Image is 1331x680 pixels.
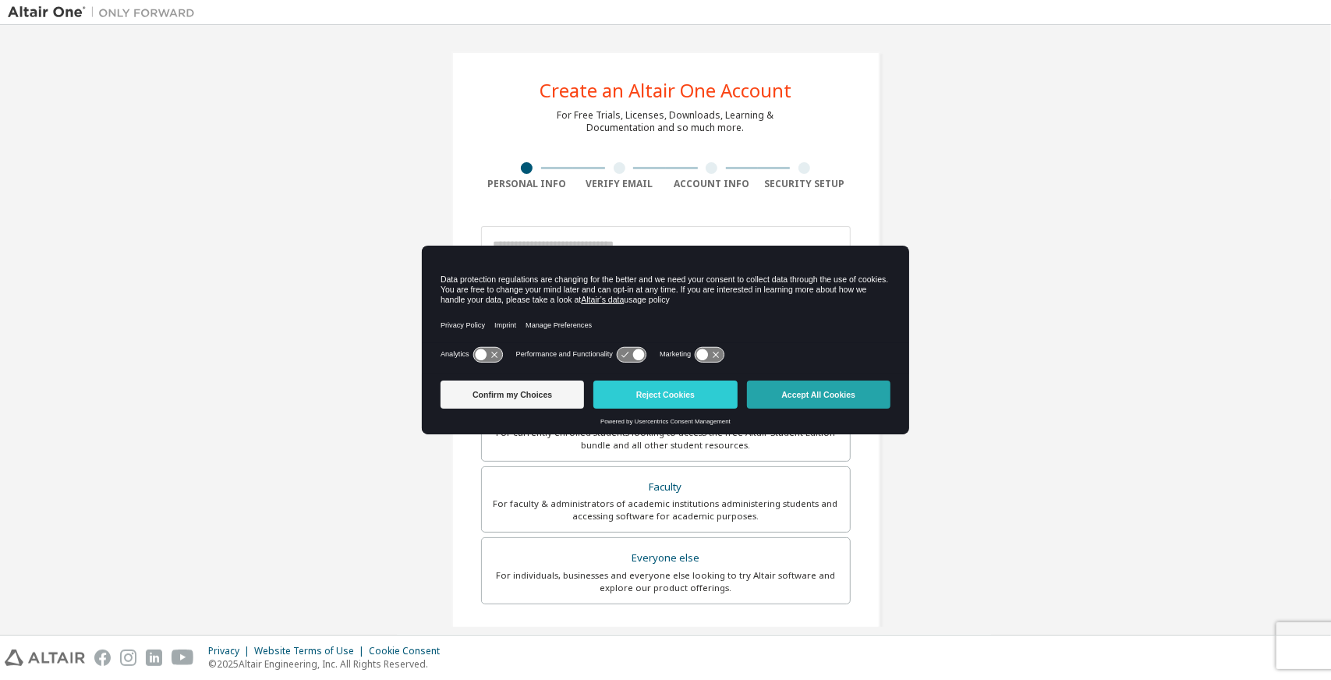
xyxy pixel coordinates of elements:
[491,498,841,522] div: For faculty & administrators of academic institutions administering students and accessing softwa...
[666,178,759,190] div: Account Info
[208,645,254,657] div: Privacy
[94,650,111,666] img: facebook.svg
[573,178,666,190] div: Verify Email
[369,645,449,657] div: Cookie Consent
[540,81,791,100] div: Create an Altair One Account
[758,178,851,190] div: Security Setup
[146,650,162,666] img: linkedin.svg
[120,650,136,666] img: instagram.svg
[491,476,841,498] div: Faculty
[172,650,194,666] img: youtube.svg
[491,569,841,594] div: For individuals, businesses and everyone else looking to try Altair software and explore our prod...
[491,427,841,452] div: For currently enrolled students looking to access the free Altair Student Edition bundle and all ...
[491,547,841,569] div: Everyone else
[8,5,203,20] img: Altair One
[558,109,774,134] div: For Free Trials, Licenses, Downloads, Learning & Documentation and so much more.
[5,650,85,666] img: altair_logo.svg
[208,657,449,671] p: © 2025 Altair Engineering, Inc. All Rights Reserved.
[254,645,369,657] div: Website Terms of Use
[481,178,574,190] div: Personal Info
